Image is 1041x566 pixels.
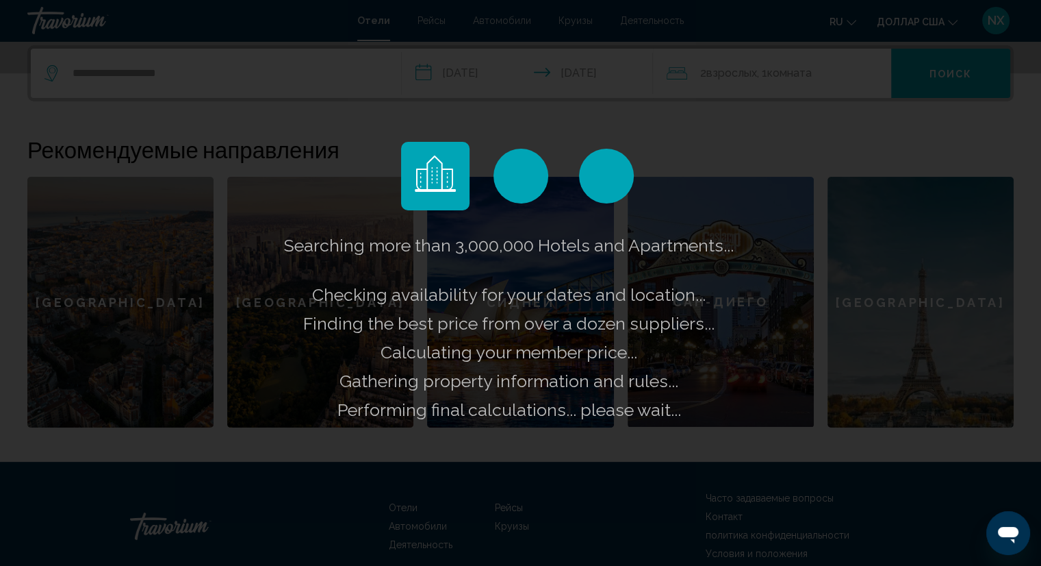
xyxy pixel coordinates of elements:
[284,235,734,256] span: Searching more than 3,000,000 Hotels and Apartments...
[339,371,678,391] span: Gathering property information and rules...
[381,342,637,362] span: Calculating your member price...
[312,284,706,305] span: Checking availability for your dates and location...
[303,313,715,334] span: Finding the best price from over a dozen suppliers...
[986,511,1030,555] iframe: Кнопка запуска окна обмена сообщениями
[337,399,681,420] span: Performing final calculations... please wait...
